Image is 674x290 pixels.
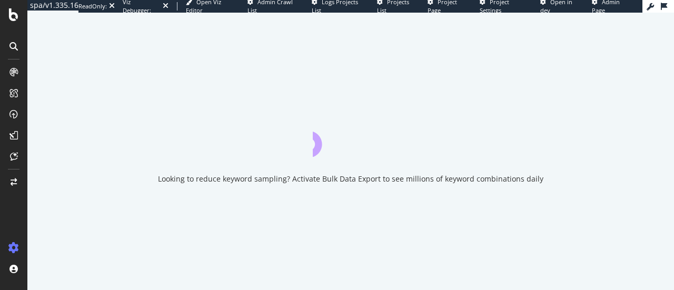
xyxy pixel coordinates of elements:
[313,119,389,157] div: animation
[78,2,107,11] div: ReadOnly:
[158,174,543,184] div: Looking to reduce keyword sampling? Activate Bulk Data Export to see millions of keyword combinat...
